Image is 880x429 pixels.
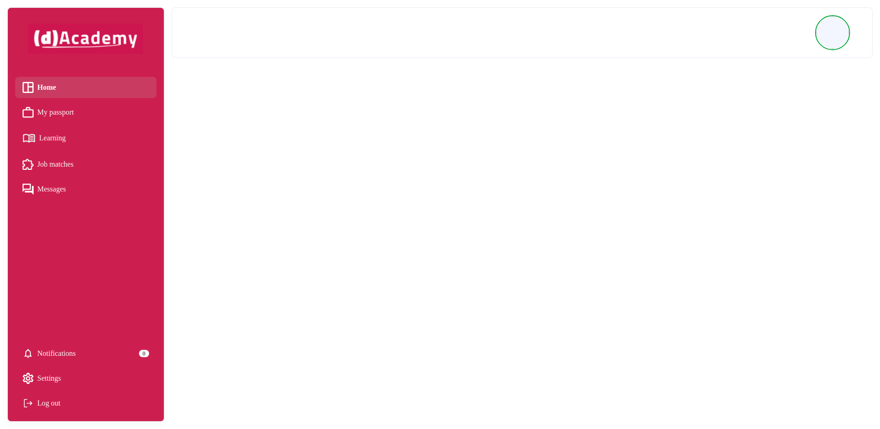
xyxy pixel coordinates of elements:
[23,348,34,359] img: setting
[37,157,74,171] span: Job matches
[23,184,34,195] img: Messages icon
[37,81,56,94] span: Home
[23,82,34,93] img: Home icon
[139,350,149,357] div: 0
[23,159,34,170] img: Job matches icon
[23,81,149,94] a: Home iconHome
[23,182,149,196] a: Messages iconMessages
[28,23,143,54] img: dAcademy
[37,182,66,196] span: Messages
[23,157,149,171] a: Job matches iconJob matches
[37,105,74,119] span: My passport
[39,131,66,145] span: Learning
[23,130,149,146] a: Learning iconLearning
[37,371,61,385] span: Settings
[23,396,149,410] div: Log out
[23,398,34,409] img: Log out
[23,105,149,119] a: My passport iconMy passport
[23,130,35,146] img: Learning icon
[23,107,34,118] img: My passport icon
[37,347,76,360] span: Notifications
[23,373,34,384] img: setting
[816,17,849,49] img: Profile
